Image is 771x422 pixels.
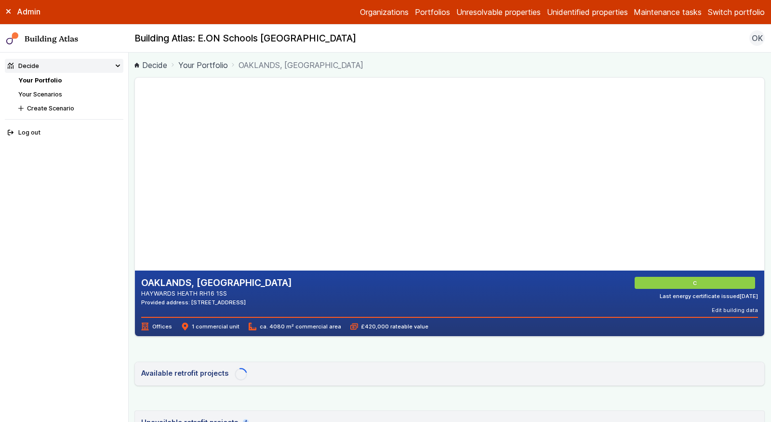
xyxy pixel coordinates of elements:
summary: Decide [5,59,123,73]
a: Your Portfolio [18,77,62,84]
h3: Available retrofit projects [141,368,228,379]
img: main-0bbd2752.svg [6,32,19,45]
a: Decide [134,59,167,71]
button: Log out [5,126,123,140]
div: Last energy certificate issued [660,292,758,300]
h2: OAKLANDS, [GEOGRAPHIC_DATA] [141,277,292,289]
span: ca. 4080 m² commercial area [249,323,341,330]
button: Edit building data [712,306,758,314]
button: Switch portfolio [708,6,765,18]
span: £420,000 rateable value [350,323,428,330]
span: Offices [141,323,172,330]
a: Your Scenarios [18,91,62,98]
h2: Building Atlas: E.ON Schools [GEOGRAPHIC_DATA] [134,32,356,45]
a: Unresolvable properties [456,6,541,18]
button: OK [749,30,765,46]
div: Decide [8,61,39,70]
span: OAKLANDS, [GEOGRAPHIC_DATA] [239,59,363,71]
a: Your Portfolio [178,59,228,71]
span: C [694,279,698,287]
a: Organizations [360,6,409,18]
div: Provided address: [STREET_ADDRESS] [141,299,292,306]
a: Available retrofit projects [134,362,765,386]
address: HAYWARDS HEATH RH16 1SS [141,289,292,298]
a: Maintenance tasks [634,6,702,18]
span: 1 commercial unit [181,323,239,330]
time: [DATE] [740,293,758,299]
span: OK [752,32,763,44]
a: Unidentified properties [547,6,628,18]
button: Create Scenario [15,101,123,115]
a: Portfolios [415,6,450,18]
